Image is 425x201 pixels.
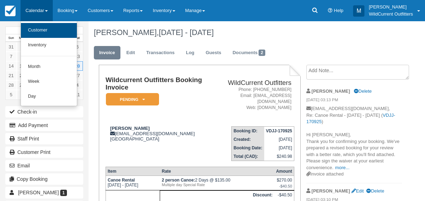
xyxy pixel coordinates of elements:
span: 1 [60,190,67,196]
p: [PERSON_NAME] [369,4,413,11]
td: 2 Days @ $135.00 [160,176,274,190]
span: 2 [259,50,265,56]
a: 5 [6,90,17,99]
h1: Wildcurrent Outfitters Booking Invoice [106,76,212,91]
th: Booking Date: [232,144,264,152]
a: Documents2 [227,46,271,60]
strong: [PERSON_NAME] [312,188,350,194]
a: Staff Print [5,133,83,144]
div: $270.00 [276,178,292,188]
th: Discount: [160,191,274,200]
a: 20 [72,61,83,71]
td: [DATE] [264,135,294,144]
a: 15 [17,61,28,71]
td: [DATE] [264,144,294,152]
em: [DATE] 03:13 PM [306,97,402,105]
em: -$40.50 [276,184,292,188]
a: Pending [106,93,157,106]
a: 14 [6,61,17,71]
a: Inventory [21,38,77,53]
span: Help [334,8,344,13]
a: Invoice [94,46,120,60]
a: Transactions [141,46,180,60]
span: [DATE] - [DATE] [159,28,214,37]
th: Item [106,167,160,176]
button: Add Payment [5,120,83,131]
div: Invoice attached [306,171,402,178]
a: Edit [121,46,140,60]
button: Check-in [5,106,83,117]
th: Booking ID: [232,127,264,136]
ul: Calendar [21,21,77,106]
a: 1 [17,42,28,52]
a: Customer Print [5,147,83,158]
strong: [PERSON_NAME] [312,88,350,94]
a: 8 [17,52,28,61]
a: [PERSON_NAME] 1 [5,187,83,198]
th: Total (CAD): [232,152,264,161]
a: 13 [72,52,83,61]
a: 29 [17,80,28,90]
a: Edit [351,188,364,194]
div: M [353,5,364,17]
a: 11 [72,90,83,99]
img: checkfront-main-nav-mini-logo.png [5,6,16,16]
p: WildCurrent Outfitters [369,11,413,18]
th: Amount [274,167,294,176]
th: Rate [160,167,274,176]
a: 22 [17,71,28,80]
i: Help [328,8,333,13]
td: -$40.50 [274,191,294,200]
a: 4 [72,80,83,90]
td: [DATE] - [DATE] [106,176,160,190]
a: 6 [72,42,83,52]
h2: WildCurrent Outfitters [215,79,291,87]
a: Delete [366,188,384,194]
th: Mon [17,34,28,42]
a: Log [181,46,200,60]
button: Email [5,160,83,171]
strong: Canoe Rental [108,178,135,183]
a: 21 [6,71,17,80]
a: Guests [200,46,227,60]
a: Month [21,59,77,74]
div: [EMAIL_ADDRESS][DOMAIN_NAME] [GEOGRAPHIC_DATA] [106,126,212,142]
h1: [PERSON_NAME], [94,28,402,37]
a: 28 [6,80,17,90]
a: 6 [17,90,28,99]
a: Delete [354,88,372,94]
a: Week [21,74,77,89]
a: Day [21,89,77,104]
td: $240.98 [264,152,294,161]
strong: VDJJ-170925 [266,128,292,133]
strong: 2 person Canoe [162,178,195,183]
em: Pending [106,93,159,105]
a: Customer [21,23,77,38]
span: [PERSON_NAME] [18,190,59,195]
button: Copy Booking [5,173,83,185]
strong: [PERSON_NAME] [110,126,150,131]
th: Sun [6,34,17,42]
p: [EMAIL_ADDRESS][DOMAIN_NAME], Re: Canoe Rental - [DATE] - [DATE] ( ) Hi [PERSON_NAME], Thank you ... [306,105,402,171]
address: Phone: [PHONE_NUMBER] Email: [EMAIL_ADDRESS][DOMAIN_NAME] Web: [DOMAIN_NAME] [215,87,291,111]
a: 7 [6,52,17,61]
th: Sat [72,34,83,42]
a: 31 [6,42,17,52]
a: 27 [72,71,83,80]
th: Created: [232,135,264,144]
a: more... [335,165,349,170]
em: Multiple day Special Rate [162,183,273,187]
